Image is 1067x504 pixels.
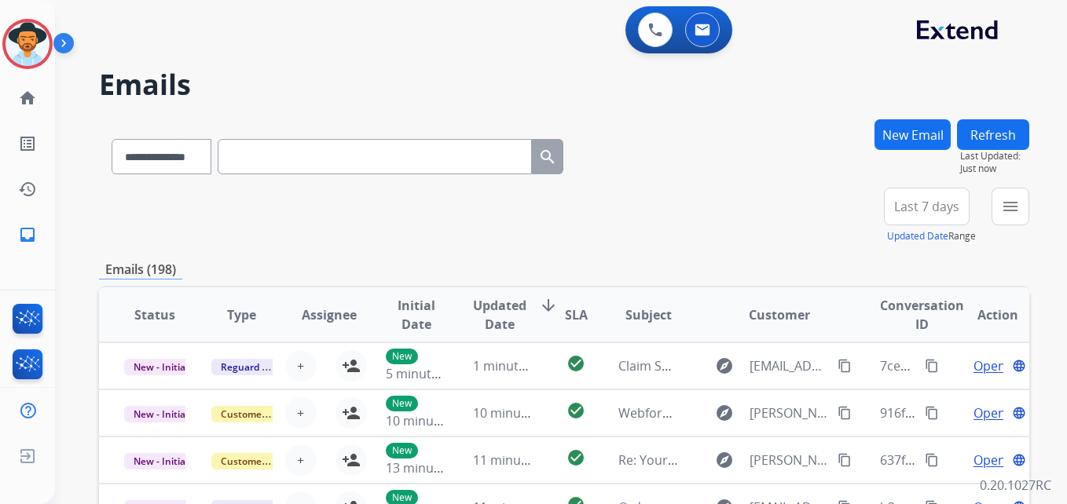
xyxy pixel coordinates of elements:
[342,404,361,422] mat-icon: person_add
[980,476,1051,495] p: 0.20.1027RC
[285,350,317,382] button: +
[285,397,317,429] button: +
[473,451,564,469] span: 11 minutes ago
[838,406,852,420] mat-icon: content_copy
[302,305,357,324] span: Assignee
[211,406,313,422] span: Customer Support
[880,296,964,334] span: Conversation ID
[625,305,672,324] span: Subject
[124,359,197,375] span: New - Initial
[884,188,970,225] button: Last 7 days
[342,451,361,469] mat-icon: person_add
[750,451,829,469] span: [PERSON_NAME][EMAIL_ADDRESS][DOMAIN_NAME]
[838,359,852,373] mat-icon: content_copy
[715,356,734,375] mat-icon: explore
[473,357,551,374] span: 1 minute ago
[227,305,256,324] span: Type
[618,357,831,374] span: Claim Submission - Ashley Furniture
[211,359,283,375] span: Reguard CS
[566,354,585,373] mat-icon: check_circle
[942,287,1029,342] th: Action
[473,404,564,422] span: 10 minutes ago
[18,89,37,108] mat-icon: home
[887,230,948,243] button: Updated Date
[18,225,37,244] mat-icon: inbox
[566,448,585,467] mat-icon: check_circle
[99,260,182,279] p: Emails (198)
[973,356,1006,375] span: Open
[750,404,829,422] span: [PERSON_NAME][EMAIL_ADDRESS][PERSON_NAME][DOMAIN_NAME]
[925,453,939,467] mat-icon: content_copy
[1001,197,1020,216] mat-icon: menu
[750,356,829,375] span: [EMAIL_ADDRESS][DOMAIN_NAME]
[1012,359,1026,373] mat-icon: language
[99,69,1029,100] h2: Emails
[894,203,959,210] span: Last 7 days
[134,305,175,324] span: Status
[285,444,317,476] button: +
[342,356,361,375] mat-icon: person_add
[925,359,939,373] mat-icon: content_copy
[297,404,304,422] span: +
[565,305,588,324] span: SLA
[297,356,304,375] span: +
[960,163,1029,175] span: Just now
[386,296,447,334] span: Initial Date
[960,150,1029,163] span: Last Updated:
[386,349,418,364] p: New
[749,305,810,324] span: Customer
[124,453,197,469] span: New - Initial
[386,459,477,477] span: 13 minutes ago
[715,451,734,469] mat-icon: explore
[566,401,585,420] mat-icon: check_circle
[925,406,939,420] mat-icon: content_copy
[18,180,37,199] mat-icon: history
[211,453,313,469] span: Customer Support
[874,119,951,150] button: New Email
[297,451,304,469] span: +
[838,453,852,467] mat-icon: content_copy
[887,229,976,243] span: Range
[973,451,1006,469] span: Open
[18,134,37,153] mat-icon: list_alt
[973,404,1006,422] span: Open
[5,22,49,66] img: avatar
[1012,453,1026,467] mat-icon: language
[618,451,927,469] span: Re: Your manufacturer's warranty may still be active
[538,148,557,166] mat-icon: search
[539,296,558,315] mat-icon: arrow_downward
[473,296,526,334] span: Updated Date
[1012,406,1026,420] mat-icon: language
[386,412,477,429] span: 10 minutes ago
[386,365,470,382] span: 5 minutes ago
[124,406,197,422] span: New - Initial
[715,404,734,422] mat-icon: explore
[386,443,418,458] p: New
[386,396,418,411] p: New
[957,119,1029,150] button: Refresh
